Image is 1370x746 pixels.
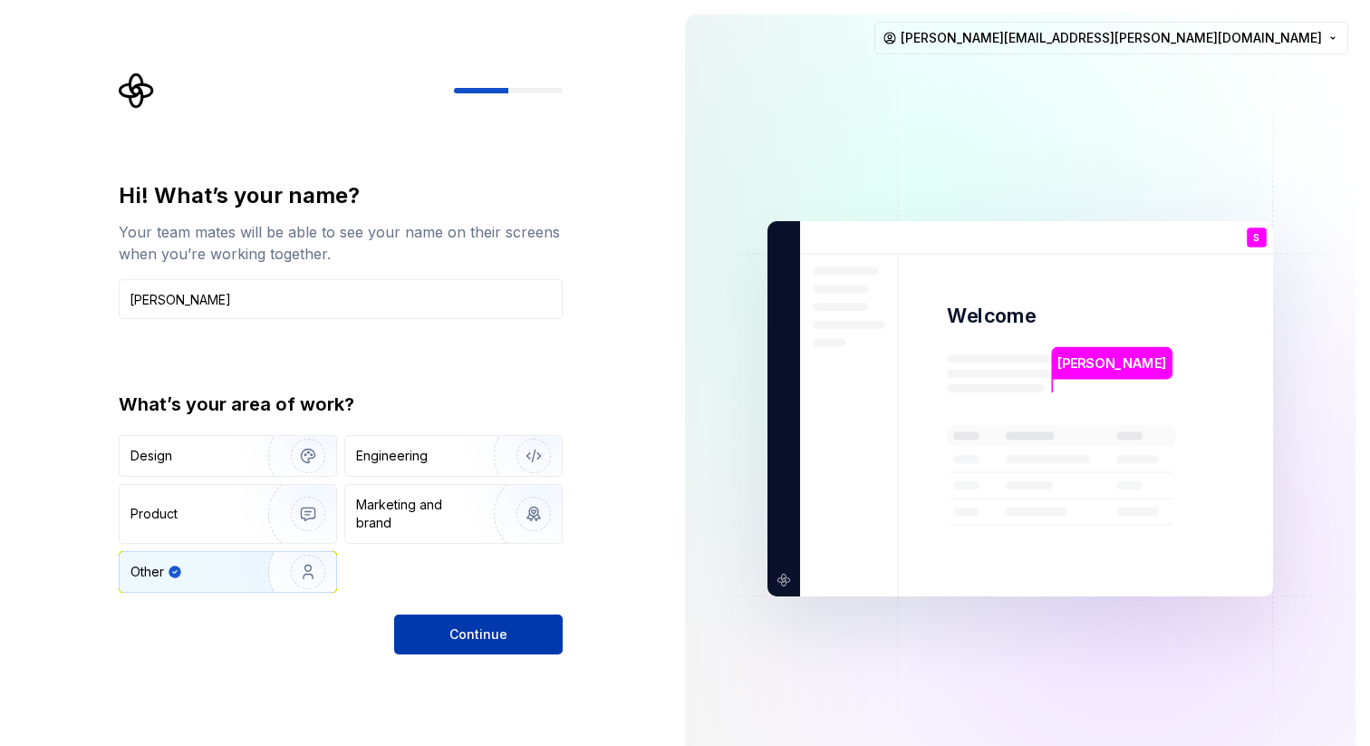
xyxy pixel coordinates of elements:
[119,392,563,417] div: What’s your area of work?
[901,29,1322,47] span: [PERSON_NAME][EMAIL_ADDRESS][PERSON_NAME][DOMAIN_NAME]
[1253,233,1259,243] p: S
[874,22,1348,54] button: [PERSON_NAME][EMAIL_ADDRESS][PERSON_NAME][DOMAIN_NAME]
[356,496,478,532] div: Marketing and brand
[130,563,164,581] div: Other
[119,181,563,210] div: Hi! What’s your name?
[119,279,563,319] input: Han Solo
[130,447,172,465] div: Design
[449,625,507,644] span: Continue
[130,505,178,523] div: Product
[356,447,428,465] div: Engineering
[1057,354,1166,373] p: [PERSON_NAME]
[947,303,1036,329] p: Welcome
[119,73,155,109] svg: Supernova Logo
[394,615,563,654] button: Continue
[119,221,563,265] div: Your team mates will be able to see your name on their screens when you’re working together.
